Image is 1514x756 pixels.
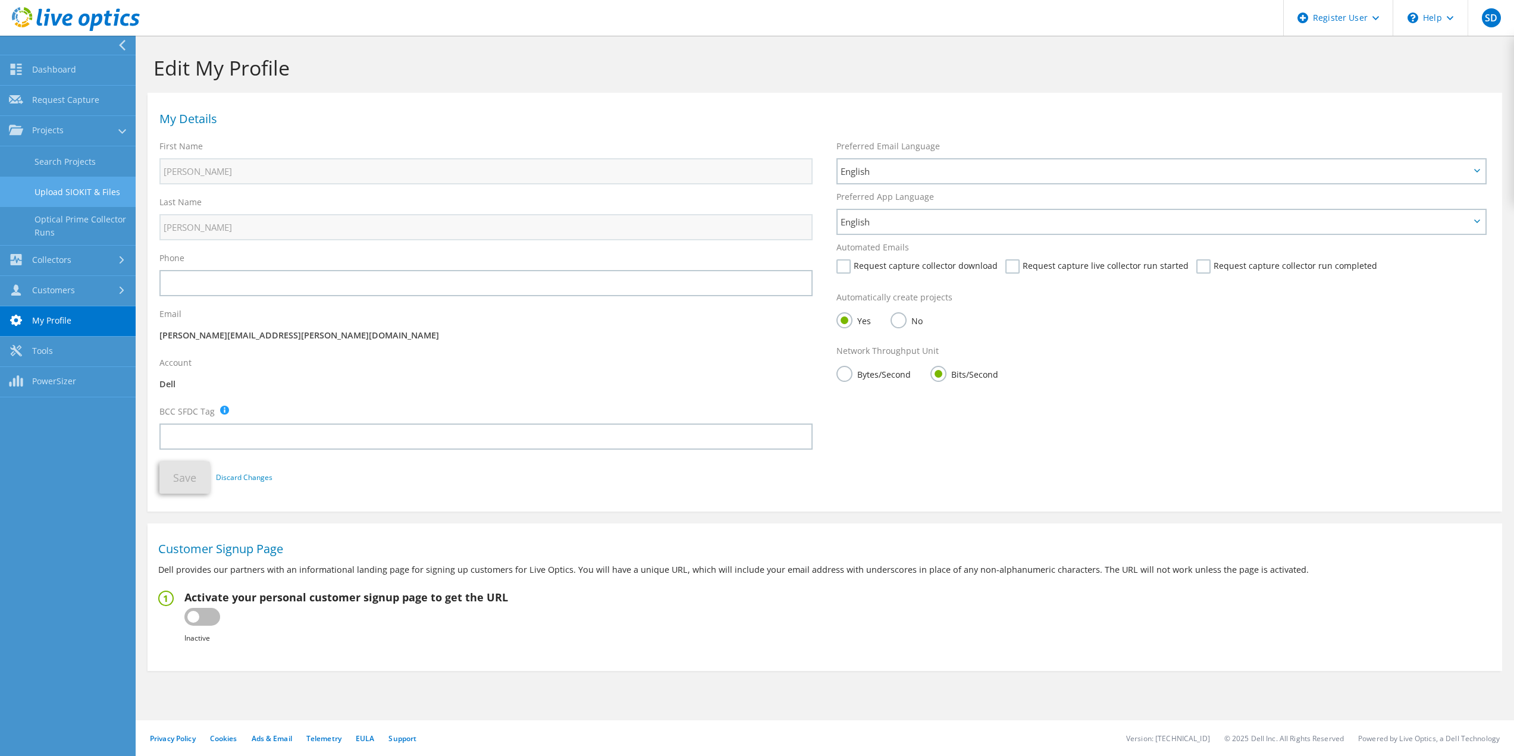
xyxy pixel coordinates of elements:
svg: \n [1408,12,1418,23]
span: SD [1482,8,1501,27]
label: Preferred Email Language [836,140,940,152]
p: Dell [159,378,813,391]
h1: Customer Signup Page [158,543,1485,555]
label: Request capture live collector run started [1005,259,1189,274]
h1: Edit My Profile [153,55,1490,80]
label: First Name [159,140,203,152]
a: Support [388,733,416,744]
button: Save [159,462,210,494]
a: Ads & Email [252,733,292,744]
li: Powered by Live Optics, a Dell Technology [1358,733,1500,744]
li: Version: [TECHNICAL_ID] [1126,733,1210,744]
label: Network Throughput Unit [836,345,939,357]
h2: Activate your personal customer signup page to get the URL [184,591,508,604]
label: No [891,312,923,327]
a: Discard Changes [216,471,272,484]
label: Bits/Second [930,366,998,381]
span: English [841,215,1469,229]
label: Request capture collector run completed [1196,259,1377,274]
label: Automated Emails [836,241,909,253]
label: Account [159,357,192,369]
li: © 2025 Dell Inc. All Rights Reserved [1224,733,1344,744]
h1: My Details [159,113,1484,125]
b: Inactive [184,633,210,643]
a: Privacy Policy [150,733,196,744]
p: Dell provides our partners with an informational landing page for signing up customers for Live O... [158,563,1491,576]
span: English [841,164,1469,178]
label: BCC SFDC Tag [159,406,215,418]
label: Email [159,308,181,320]
a: Telemetry [306,733,341,744]
label: Request capture collector download [836,259,998,274]
label: Phone [159,252,184,264]
p: [PERSON_NAME][EMAIL_ADDRESS][PERSON_NAME][DOMAIN_NAME] [159,329,813,342]
a: EULA [356,733,374,744]
a: Cookies [210,733,237,744]
label: Preferred App Language [836,191,934,203]
label: Yes [836,312,871,327]
label: Automatically create projects [836,291,952,303]
label: Bytes/Second [836,366,911,381]
label: Last Name [159,196,202,208]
